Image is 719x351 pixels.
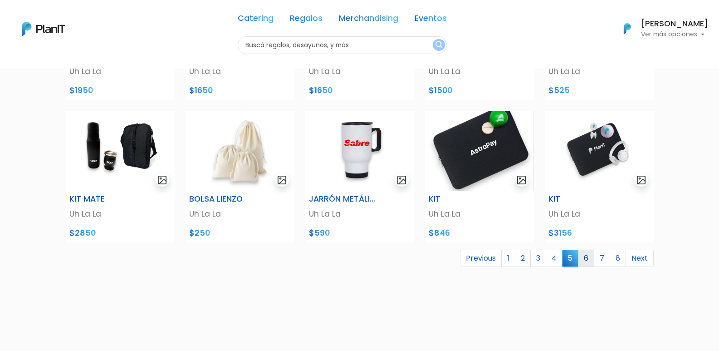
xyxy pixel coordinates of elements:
h6: KIT MATE [69,194,137,204]
a: gallery-light BOLSA LIENZO Uh La La $250 [180,111,300,242]
a: Previous [460,250,502,267]
span: $3156 [548,227,572,238]
p: Uh La La [309,208,411,220]
span: $2850 [69,227,96,238]
img: gallery-light [636,175,646,185]
a: 7 [594,250,610,267]
span: $250 [189,227,210,238]
p: Uh La La [429,65,530,77]
a: Regalos [290,15,323,25]
span: 5 [562,250,578,267]
h6: KIT [429,194,496,204]
span: $1950 [69,85,93,96]
span: $590 [309,227,330,238]
img: 99BBCD63-EF96-4B08-BE7C-73DB5A7664DF.jpeg [66,111,175,191]
a: gallery-light KIT Uh La La $3156 [539,111,659,242]
p: Uh La La [548,65,650,77]
img: 81529ADB-1624-47F8-9752-5138FFCED5D6.jpeg [425,111,534,191]
a: 8 [610,250,626,267]
h6: BOLSA LIENZO [189,194,257,204]
p: Uh La La [189,208,291,220]
img: gallery-light [157,175,167,185]
img: gallery-light [396,175,407,185]
a: 3 [530,250,546,267]
p: Ver más opciones [641,31,708,38]
a: Next [626,250,654,267]
span: $1650 [189,85,213,96]
a: gallery-light KIT MATE Uh La La $2850 [60,111,180,242]
span: $525 [548,85,570,96]
p: Uh La La [189,65,291,77]
p: Uh La La [69,208,171,220]
a: 2 [515,250,531,267]
span: $1650 [309,85,333,96]
p: Uh La La [309,65,411,77]
a: 6 [578,250,594,267]
span: $1500 [429,85,452,96]
img: search_button-432b6d5273f82d61273b3651a40e1bd1b912527efae98b1b7a1b2c0702e16a8d.svg [435,41,442,49]
a: Catering [238,15,274,25]
img: gallery-light [277,175,287,185]
div: ¿Necesitás ayuda? [47,9,131,26]
a: gallery-light KIT Uh La La $846 [420,111,539,242]
button: PlanIt Logo [PERSON_NAME] Ver más opciones [612,17,708,40]
a: 1 [501,250,515,267]
h6: [PERSON_NAME] [641,20,708,28]
a: Merchandising [339,15,398,25]
h6: JARRÓN METÁLICO [309,194,377,204]
img: PlanIt Logo [22,22,65,36]
p: Uh La La [548,208,650,220]
a: Eventos [415,15,447,25]
p: Uh La La [429,208,530,220]
a: gallery-light JARRÓN METÁLICO Uh La La $590 [300,111,420,242]
img: gallery-light [516,175,527,185]
img: B5313923-EC7B-4F9F-A309-5C27EC27A428.jpeg [545,111,654,191]
span: $846 [429,227,450,238]
img: DE14F5DD-6C5D-4AF2-8A1B-AB8F8E4510FC.jpeg [305,111,414,191]
img: image__copia___copia_-Photoroom__24_.jpg [186,111,294,191]
a: 4 [546,250,562,267]
input: Buscá regalos, desayunos, y más [238,36,447,54]
img: PlanIt Logo [617,19,637,39]
h6: KIT [548,194,616,204]
p: Uh La La [69,65,171,77]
